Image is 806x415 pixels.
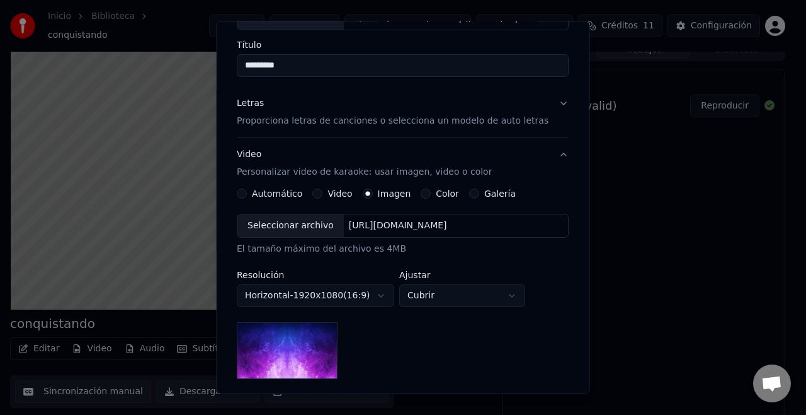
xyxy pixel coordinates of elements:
[237,214,344,237] div: Seleccionar archivo
[237,97,264,110] div: Letras
[237,138,569,189] button: VideoPersonalizar video de karaoke: usar imagen, video o color
[237,40,569,49] label: Título
[484,189,516,198] label: Galería
[399,271,525,279] label: Ajustar
[252,189,302,198] label: Automático
[436,189,460,198] label: Color
[237,148,492,178] div: Video
[378,189,411,198] label: Imagen
[237,115,548,127] p: Proporciona letras de canciones o selecciona un modelo de auto letras
[237,243,569,255] div: El tamaño máximo del archivo es 4MB
[344,219,452,232] div: [URL][DOMAIN_NAME]
[237,271,394,279] label: Resolución
[237,166,492,178] p: Personalizar video de karaoke: usar imagen, video o color
[237,87,569,137] button: LetrasProporciona letras de canciones o selecciona un modelo de auto letras
[328,189,353,198] label: Video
